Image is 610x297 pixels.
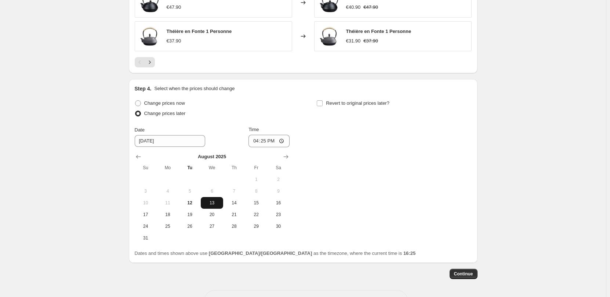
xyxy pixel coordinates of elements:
[267,174,289,185] button: Saturday August 2 2025
[326,100,389,106] span: Revert to original prices later?
[135,85,152,92] h2: Step 4.
[245,197,267,209] button: Friday August 15 2025
[135,57,155,67] nav: Pagination
[226,200,242,206] span: 14
[138,188,154,194] span: 3
[135,162,157,174] th: Sunday
[270,177,286,182] span: 2
[204,212,220,218] span: 20
[139,25,161,47] img: theiere-en-fonte-1-personne_80x.jpg
[248,200,264,206] span: 15
[454,271,473,277] span: Continue
[138,200,154,206] span: 10
[157,209,179,220] button: Monday August 18 2025
[204,223,220,229] span: 27
[201,220,223,232] button: Wednesday August 27 2025
[245,209,267,220] button: Friday August 22 2025
[144,100,185,106] span: Change prices now
[226,223,242,229] span: 28
[135,250,416,256] span: Dates and times shown above use as the timezone, where the current time is
[270,212,286,218] span: 23
[138,212,154,218] span: 17
[267,220,289,232] button: Saturday August 30 2025
[157,162,179,174] th: Monday
[245,162,267,174] th: Friday
[167,29,232,34] span: Théière en Fonte 1 Personne
[267,209,289,220] button: Saturday August 23 2025
[226,212,242,218] span: 21
[248,177,264,182] span: 1
[135,135,205,147] input: 8/12/2025
[157,220,179,232] button: Monday August 25 2025
[403,250,415,256] b: 16:25
[201,185,223,197] button: Wednesday August 6 2025
[182,188,198,194] span: 5
[248,127,259,132] span: Time
[346,29,411,34] span: Théière en Fonte 1 Personne
[182,223,198,229] span: 26
[223,220,245,232] button: Thursday August 28 2025
[267,162,289,174] th: Saturday
[226,188,242,194] span: 7
[223,162,245,174] th: Thursday
[179,209,201,220] button: Tuesday August 19 2025
[281,152,291,162] button: Show next month, September 2025
[167,37,181,45] div: €37.90
[204,200,220,206] span: 13
[179,162,201,174] th: Tuesday
[209,250,312,256] b: [GEOGRAPHIC_DATA]/[GEOGRAPHIC_DATA]
[179,197,201,209] button: Today Tuesday August 12 2025
[145,57,155,67] button: Next
[346,37,361,45] div: €31.90
[135,185,157,197] button: Sunday August 3 2025
[133,152,144,162] button: Show previous month, July 2025
[135,127,145,133] span: Date
[223,197,245,209] button: Thursday August 14 2025
[248,212,264,218] span: 22
[270,223,286,229] span: 30
[135,232,157,244] button: Sunday August 31 2025
[182,200,198,206] span: 12
[160,212,176,218] span: 18
[223,185,245,197] button: Thursday August 7 2025
[245,185,267,197] button: Friday August 8 2025
[167,4,181,11] div: €47.90
[270,165,286,171] span: Sa
[318,25,340,47] img: theiere-en-fonte-1-personne_80x.jpg
[201,162,223,174] th: Wednesday
[223,209,245,220] button: Thursday August 21 2025
[363,37,378,45] strike: €37.90
[135,197,157,209] button: Sunday August 10 2025
[270,200,286,206] span: 16
[201,209,223,220] button: Wednesday August 20 2025
[201,197,223,209] button: Wednesday August 13 2025
[245,220,267,232] button: Friday August 29 2025
[248,223,264,229] span: 29
[138,165,154,171] span: Su
[182,165,198,171] span: Tu
[248,165,264,171] span: Fr
[144,111,186,116] span: Change prices later
[135,209,157,220] button: Sunday August 17 2025
[270,188,286,194] span: 9
[267,185,289,197] button: Saturday August 9 2025
[346,4,361,11] div: €40.90
[179,185,201,197] button: Tuesday August 5 2025
[160,188,176,194] span: 4
[204,188,220,194] span: 6
[226,165,242,171] span: Th
[182,212,198,218] span: 19
[138,235,154,241] span: 31
[267,197,289,209] button: Saturday August 16 2025
[245,174,267,185] button: Friday August 1 2025
[157,185,179,197] button: Monday August 4 2025
[179,220,201,232] button: Tuesday August 26 2025
[450,269,478,279] button: Continue
[248,188,264,194] span: 8
[160,223,176,229] span: 25
[157,197,179,209] button: Monday August 11 2025
[160,165,176,171] span: Mo
[160,200,176,206] span: 11
[135,220,157,232] button: Sunday August 24 2025
[154,85,235,92] p: Select when the prices should change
